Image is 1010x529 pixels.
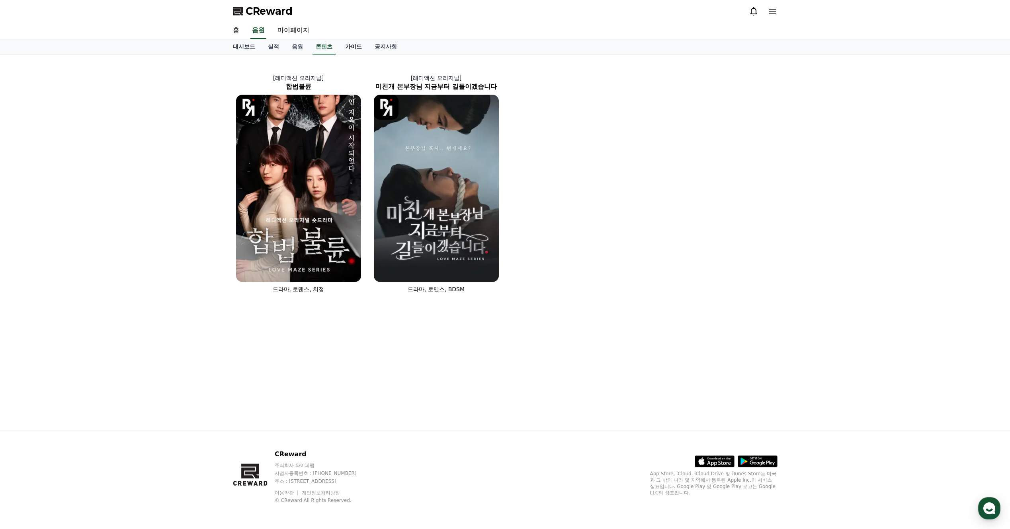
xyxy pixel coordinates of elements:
[227,39,262,54] a: 대시보드
[285,39,309,54] a: 음원
[262,39,285,54] a: 실적
[233,5,293,18] a: CReward
[367,68,505,300] a: [레디액션 오리지널] 미친개 본부장님 지금부터 길들이겠습니다 미친개 본부장님 지금부터 길들이겠습니다 [object Object] Logo 드라마, 로맨스, BDSM
[374,95,399,120] img: [object Object] Logo
[236,95,261,120] img: [object Object] Logo
[275,470,372,476] p: 사업자등록번호 : [PHONE_NUMBER]
[367,74,505,82] p: [레디액션 오리지널]
[339,39,368,54] a: 가이드
[374,95,499,282] img: 미친개 본부장님 지금부터 길들이겠습니다
[227,22,246,39] a: 홈
[123,264,133,270] span: 설정
[53,252,103,272] a: 대화
[271,22,316,39] a: 마이페이지
[273,286,324,292] span: 드라마, 로맨스, 치정
[275,462,372,469] p: 주식회사 와이피랩
[103,252,153,272] a: 설정
[313,39,336,54] a: 콘텐츠
[275,449,372,459] p: CReward
[408,286,465,292] span: 드라마, 로맨스, BDSM
[367,82,505,91] h2: 미친개 본부장님 지금부터 길들이겠습니다
[230,68,367,300] a: [레디액션 오리지널] 합법불륜 합법불륜 [object Object] Logo 드라마, 로맨스, 치정
[275,497,372,504] p: © CReward All Rights Reserved.
[230,82,367,91] h2: 합법불륜
[25,264,30,270] span: 홈
[302,490,340,496] a: 개인정보처리방침
[236,95,361,282] img: 합법불륜
[2,252,53,272] a: 홈
[650,471,778,496] p: App Store, iCloud, iCloud Drive 및 iTunes Store는 미국과 그 밖의 나라 및 지역에서 등록된 Apple Inc.의 서비스 상표입니다. Goo...
[368,39,403,54] a: 공지사항
[230,74,367,82] p: [레디액션 오리지널]
[275,478,372,484] p: 주소 : [STREET_ADDRESS]
[250,22,266,39] a: 음원
[246,5,293,18] span: CReward
[73,264,82,271] span: 대화
[275,490,300,496] a: 이용약관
